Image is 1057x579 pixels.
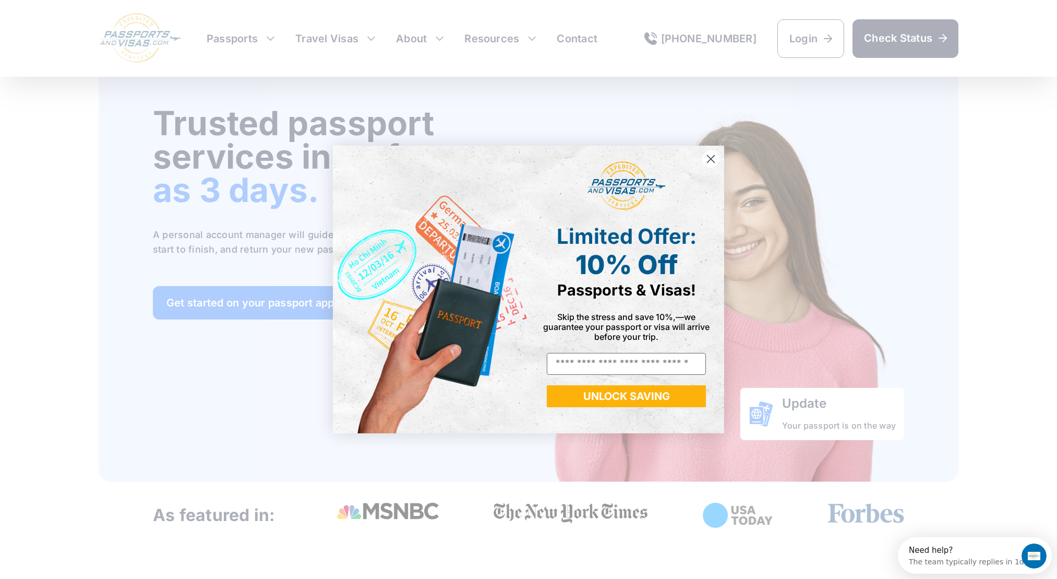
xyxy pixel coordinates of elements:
iframe: Intercom live chat [1022,543,1047,569]
span: 10% Off [575,249,678,280]
img: passports and visas [587,161,666,210]
button: UNLOCK SAVING [547,385,706,407]
span: Limited Offer: [557,223,696,249]
div: Open Intercom Messenger [4,4,157,33]
img: de9cda0d-0715-46ca-9a25-073762a91ba7.png [333,146,528,433]
div: The team typically replies in 1d [11,17,126,28]
iframe: Intercom live chat discovery launcher [898,537,1052,574]
span: Skip the stress and save 10%,—we guarantee your passport or visa will arrive before your trip. [543,312,710,342]
button: Close dialog [702,150,720,168]
span: Passports & Visas! [557,281,696,299]
div: Need help? [11,9,126,17]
